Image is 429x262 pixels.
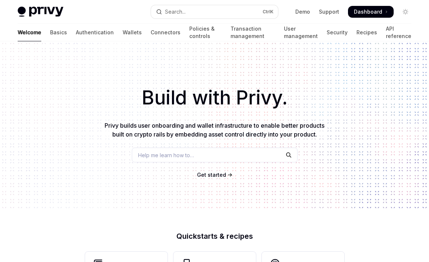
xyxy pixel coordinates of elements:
span: Dashboard [354,8,382,15]
a: Connectors [151,24,180,41]
a: Welcome [18,24,41,41]
a: API reference [386,24,411,41]
a: Policies & controls [189,24,222,41]
a: Authentication [76,24,114,41]
a: Security [327,24,348,41]
button: Open search [151,5,278,18]
span: Privy builds user onboarding and wallet infrastructure to enable better products built on crypto ... [105,122,324,138]
a: Recipes [356,24,377,41]
div: Search... [165,7,186,16]
span: Help me learn how to… [138,151,194,159]
a: Wallets [123,24,142,41]
a: Get started [197,171,226,179]
a: Demo [295,8,310,15]
a: User management [284,24,318,41]
h1: Build with Privy. [12,83,417,112]
a: Dashboard [348,6,394,18]
img: light logo [18,7,63,17]
a: Transaction management [231,24,275,41]
h2: Quickstarts & recipes [85,232,344,240]
span: Ctrl K [263,9,274,15]
a: Basics [50,24,67,41]
button: Toggle dark mode [400,6,411,18]
a: Support [319,8,339,15]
